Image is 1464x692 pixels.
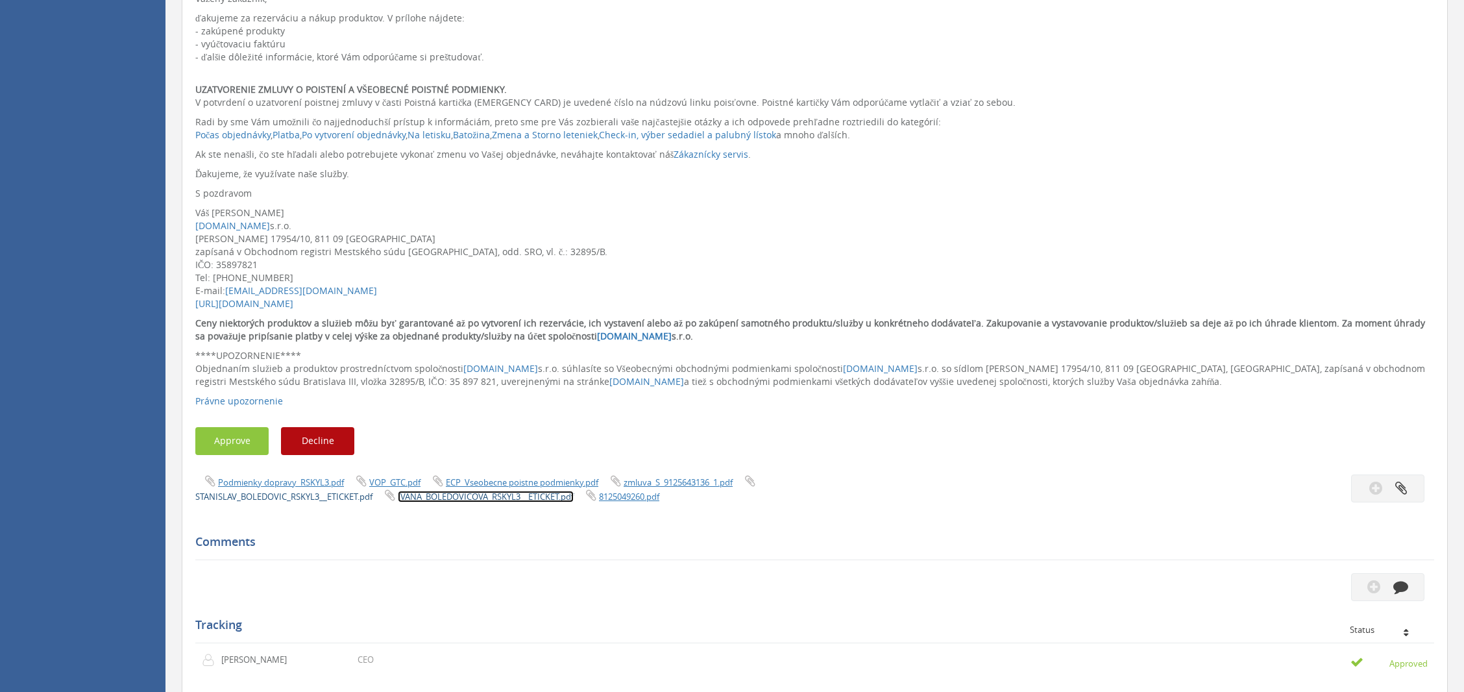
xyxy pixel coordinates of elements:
p: [PERSON_NAME] [221,654,296,666]
a: Po vytvorení objednávky [302,129,406,141]
a: [DOMAIN_NAME] [843,362,918,375]
p: Váš [PERSON_NAME] s.r.o. [PERSON_NAME] 17954/10, 811 09 [GEOGRAPHIC_DATA] zapísaná v Obchodnom re... [195,206,1434,310]
a: zmluva_S_9125643136_1.pdf [624,476,733,488]
p: Ďakujeme, že využívate naše služby. [195,167,1434,180]
h5: Tracking [195,619,1424,632]
p: ****UPOZORNENIE**** Objednaním služieb a produktov prostredníctvom spoločnosti s.r.o. súhlasíte s... [195,349,1434,388]
a: Platba [273,129,300,141]
div: Status [1350,625,1424,634]
a: Na letisku [408,129,451,141]
small: Approved [1350,656,1428,670]
a: ECP_Vseobecne poistne podmienky.pdf [446,476,598,488]
a: Právne upozornenie [195,395,283,407]
a: Zmena a Storno leteniek [492,129,598,141]
a: IVANA_BOLEDOVICOVA_RSKYL3__ETICKET.pdf [398,491,574,502]
a: STANISLAV_BOLEDOVIC_RSKYL3__ETICKET.pdf [195,491,372,502]
a: Batožina [453,129,490,141]
a: 8125049260.pdf [599,491,659,502]
a: Počas objednávky [195,129,271,141]
a: Podmienky dopravy_RSKYL3.pdf [218,476,344,488]
strong: Ceny niektorých produktov a služieb môžu byť garantované až po vytvorení ich rezervácie, ich vyst... [195,317,1425,342]
a: Zákaznícky servis [674,148,748,160]
a: [DOMAIN_NAME] [609,375,684,388]
a: [DOMAIN_NAME] [463,362,538,375]
a: [EMAIL_ADDRESS][DOMAIN_NAME] [225,284,377,297]
a: Check-in, výber sedadiel a palubný lístok [599,129,776,141]
img: user-icon.png [202,654,221,667]
p: S pozdravom [195,187,1434,200]
p: CEO [358,654,374,666]
p: ďakujeme za rezerváciu a nákup produktov. V prílohe nájdete: - zakúpené produkty - vyúčtovaciu fa... [195,12,1434,64]
strong: UZATVORENIE ZMLUVY O POISTENÍ A VŠEOBECNÉ POISTNÉ PODMIENKY. [195,83,507,95]
h5: Comments [195,536,1424,549]
a: [DOMAIN_NAME] [597,330,672,342]
button: Approve [195,427,269,455]
button: Decline [281,427,354,455]
p: Ak ste nenašli, čo ste hľadali alebo potrebujete vykonať zmenu vo Vašej objednávke, neváhajte kon... [195,148,1434,161]
a: VOP_GTC.pdf [369,476,421,488]
p: V potvrdení o uzatvorení poistnej zmluvy v časti Poistná kartička (EMERGENCY CARD) je uvedené čís... [195,83,1434,109]
a: [URL][DOMAIN_NAME] [195,297,293,310]
p: Radi by sme Vám umožnili čo najjednoduchší prístup k informáciám, preto sme pre Vás zozbierali va... [195,116,1434,142]
a: [DOMAIN_NAME] [195,219,270,232]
